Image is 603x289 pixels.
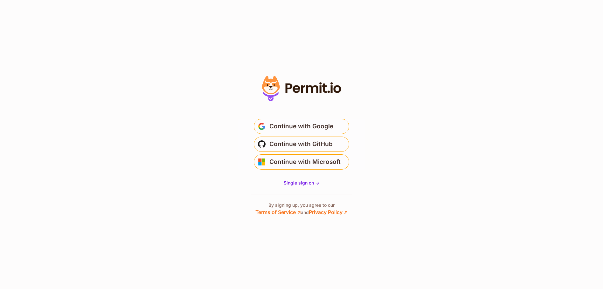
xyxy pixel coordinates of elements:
a: Terms of Service ↗ [255,209,301,215]
p: By signing up, you agree to our and [255,202,348,216]
button: Continue with Microsoft [254,154,349,170]
button: Continue with Google [254,119,349,134]
span: Continue with Google [269,121,333,131]
span: Continue with Microsoft [269,157,341,167]
a: Privacy Policy ↗ [309,209,348,215]
button: Continue with GitHub [254,137,349,152]
span: Continue with GitHub [269,139,333,149]
a: Single sign on -> [284,180,319,186]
